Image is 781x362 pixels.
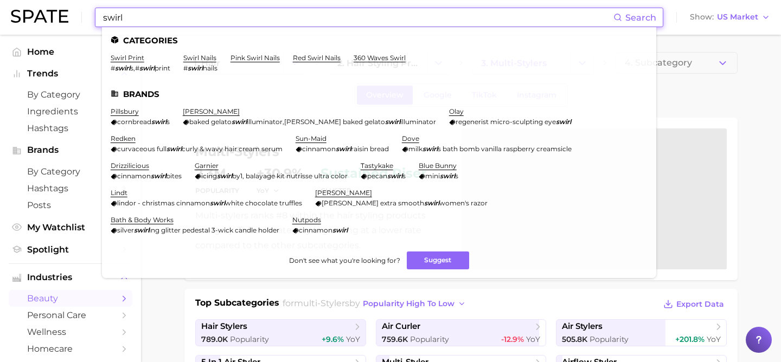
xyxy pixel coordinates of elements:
a: hair stylers789.0k Popularity+9.6% YoY [195,319,366,346]
span: cinnamon [302,145,336,153]
span: for by [283,298,469,308]
span: Spotlight [27,244,114,255]
a: air stylers505.8k Popularity+201.8% YoY [556,319,727,346]
span: mini [425,172,440,180]
a: blue bunny [419,161,457,170]
em: swirl [134,226,149,234]
a: pink swirl nails [231,54,280,62]
button: Industries [9,269,132,286]
a: lindt [111,189,127,197]
span: s bath bomb vanilla raspberry creamsicle [438,145,572,153]
span: [PERSON_NAME] extra smooth [322,199,424,207]
span: silver [117,226,134,234]
span: Hashtags [27,123,114,133]
span: by Category [27,166,114,177]
a: Posts [9,197,132,214]
a: tastykake [361,161,393,170]
div: , [111,64,170,72]
span: Trends [27,69,114,79]
em: swirl [387,172,402,180]
em: swirl [424,199,439,207]
span: baked gelato [189,118,232,126]
a: Hashtags [9,120,132,137]
em: swirl [188,64,203,72]
span: raisin bread [351,145,389,153]
span: regenerist micro-sculpting eye [456,118,556,126]
span: Ingredients [27,106,114,117]
em: swirl [217,172,232,180]
span: cornbread [117,118,151,126]
span: 505.8k [562,334,587,344]
span: # [135,64,139,72]
span: personal care [27,310,114,320]
span: +9.6% [322,334,344,344]
a: redken [111,134,136,143]
a: by Category [9,163,132,180]
span: white chocolate truffles [225,199,302,207]
a: My Watchlist [9,219,132,236]
span: 759.6k [382,334,408,344]
span: wellness [27,327,114,337]
span: 4. Subcategory [625,58,692,68]
a: bath & body works [111,216,174,224]
em: swirl [332,226,348,234]
span: Search [625,12,656,23]
span: ing glitter pedestal 3-wick candle holder [149,226,279,234]
span: women's razor [439,199,488,207]
span: nails [203,64,217,72]
a: [PERSON_NAME] [183,107,240,115]
a: homecare [9,340,132,357]
span: icing [201,172,217,180]
a: [PERSON_NAME] [315,189,372,197]
span: illuminator [400,118,436,126]
button: popularity high to low [360,296,469,311]
span: -12.9% [501,334,524,344]
span: Posts [27,200,114,210]
span: cinnamon [117,172,151,180]
span: Popularity [230,334,269,344]
a: swirl print [111,54,144,62]
span: Popularity [410,334,449,344]
a: sun-maid [296,134,327,143]
div: , [183,118,436,126]
span: hair stylers [201,321,247,332]
span: curvaceous full [117,145,167,153]
span: popularity high to low [363,299,454,308]
a: wellness [9,324,132,340]
span: air stylers [562,321,603,332]
em: swirl [385,118,400,126]
button: Brands [9,142,132,158]
span: YoY [707,334,721,344]
span: YoY [346,334,360,344]
span: Industries [27,273,114,282]
em: swirl [139,64,155,72]
a: Home [9,43,132,60]
span: by Category [27,89,114,100]
span: 789.0k [201,334,228,344]
a: dove [402,134,419,143]
span: beauty [27,293,114,303]
input: Search here for a brand, industry, or ingredient [102,8,613,27]
span: [PERSON_NAME] baked gelato [284,118,385,126]
span: # [111,64,115,72]
a: Hashtags [9,180,132,197]
span: # [183,64,188,72]
span: YoY [526,334,540,344]
button: 4. Subcategory [616,52,738,74]
span: s [130,64,133,72]
a: drizzilicious [111,161,149,170]
em: swirl [151,118,167,126]
h1: Top Subcategories [195,296,279,313]
em: swirl [151,172,166,180]
span: curly & wavy hair cream serum [182,145,283,153]
span: Popularity [590,334,629,344]
em: swirl [167,145,182,153]
a: beauty [9,290,132,307]
a: pillsbury [111,107,139,115]
span: Show [690,14,714,20]
a: red swirl nails [293,54,341,62]
em: swirl [556,118,571,126]
a: by Category [9,86,132,103]
span: s [402,172,406,180]
em: swirl [422,145,438,153]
